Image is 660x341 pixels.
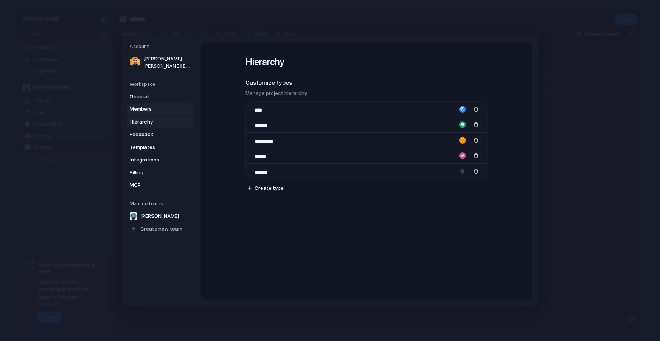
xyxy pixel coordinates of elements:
span: Templates [130,143,178,151]
h5: Manage teams [130,200,193,207]
span: Members [130,105,178,113]
a: Billing [127,166,193,178]
a: [PERSON_NAME][PERSON_NAME][EMAIL_ADDRESS][DOMAIN_NAME] [127,53,193,72]
h5: Workspace [130,81,193,87]
a: Feedback [127,129,193,141]
h5: Account [130,43,193,50]
span: Create new team [140,225,182,232]
span: General [130,93,178,100]
span: [PERSON_NAME] [140,212,179,220]
span: Create type [255,184,284,192]
h2: Customize types [245,79,488,87]
span: Hierarchy [130,118,178,126]
a: Integrations [127,154,193,166]
span: [PERSON_NAME] [143,55,192,63]
a: Members [127,103,193,115]
a: General [127,90,193,102]
a: [PERSON_NAME] [127,210,193,222]
a: MCP [127,179,193,191]
span: Integrations [130,156,178,164]
span: Feedback [130,131,178,138]
button: Create type [245,183,287,194]
a: Templates [127,141,193,153]
h3: Manage project hierarchy [245,89,488,97]
span: Billing [130,169,178,176]
span: MCP [130,181,178,189]
a: Create new team [127,223,193,235]
a: Hierarchy [127,116,193,128]
span: [PERSON_NAME][EMAIL_ADDRESS][DOMAIN_NAME] [143,62,192,69]
h1: Hierarchy [245,55,488,69]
